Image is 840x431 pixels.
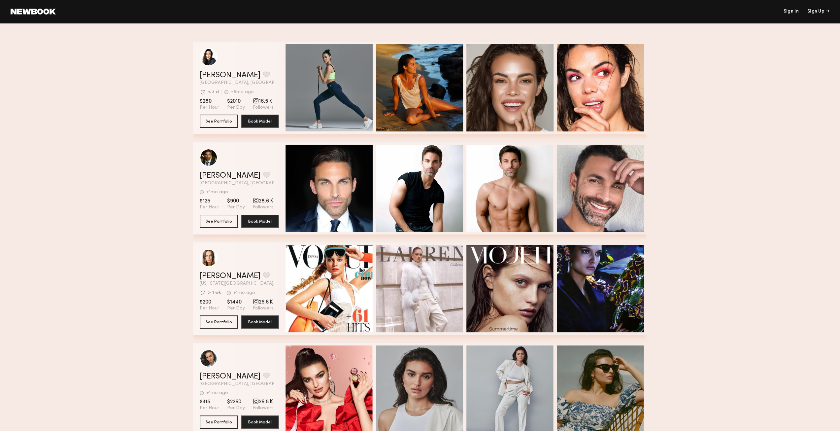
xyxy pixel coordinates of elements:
[200,373,260,380] a: [PERSON_NAME]
[200,305,219,311] span: Per Hour
[200,172,260,180] a: [PERSON_NAME]
[200,299,219,305] span: $200
[227,198,245,204] span: $900
[253,299,274,305] span: 26.6 K
[241,415,279,429] button: Book Model
[253,305,274,311] span: Followers
[253,204,274,210] span: Followers
[807,9,829,14] div: Sign Up
[253,98,274,105] span: 16.5 K
[253,105,274,111] span: Followers
[783,9,798,14] a: Sign In
[227,204,245,210] span: Per Day
[208,90,219,94] div: < 3 d
[208,291,221,295] div: > 1 wk
[200,315,238,329] button: See Portfolio
[200,281,279,286] span: [US_STATE][GEOGRAPHIC_DATA], [GEOGRAPHIC_DATA]
[200,215,238,228] button: See Portfolio
[253,399,274,405] span: 26.5 K
[241,115,279,128] button: Book Model
[200,204,219,210] span: Per Hour
[200,105,219,111] span: Per Hour
[200,71,260,79] a: [PERSON_NAME]
[200,382,279,386] span: [GEOGRAPHIC_DATA], [GEOGRAPHIC_DATA]
[206,190,228,195] div: +1mo ago
[241,215,279,228] button: Book Model
[227,399,245,405] span: $2260
[200,399,219,405] span: $315
[227,305,245,311] span: Per Day
[241,315,279,329] button: Book Model
[200,405,219,411] span: Per Hour
[200,115,238,128] button: See Portfolio
[233,291,255,295] div: +1mo ago
[227,405,245,411] span: Per Day
[200,81,279,85] span: [GEOGRAPHIC_DATA], [GEOGRAPHIC_DATA]
[227,299,245,305] span: $1440
[227,98,245,105] span: $2010
[200,98,219,105] span: $280
[231,90,254,94] div: +6mo ago
[200,272,260,280] a: [PERSON_NAME]
[206,391,228,395] div: +1mo ago
[200,415,238,429] button: See Portfolio
[253,198,274,204] span: 28.6 K
[200,198,219,204] span: $125
[200,181,279,186] span: [GEOGRAPHIC_DATA], [GEOGRAPHIC_DATA]
[253,405,274,411] span: Followers
[227,105,245,111] span: Per Day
